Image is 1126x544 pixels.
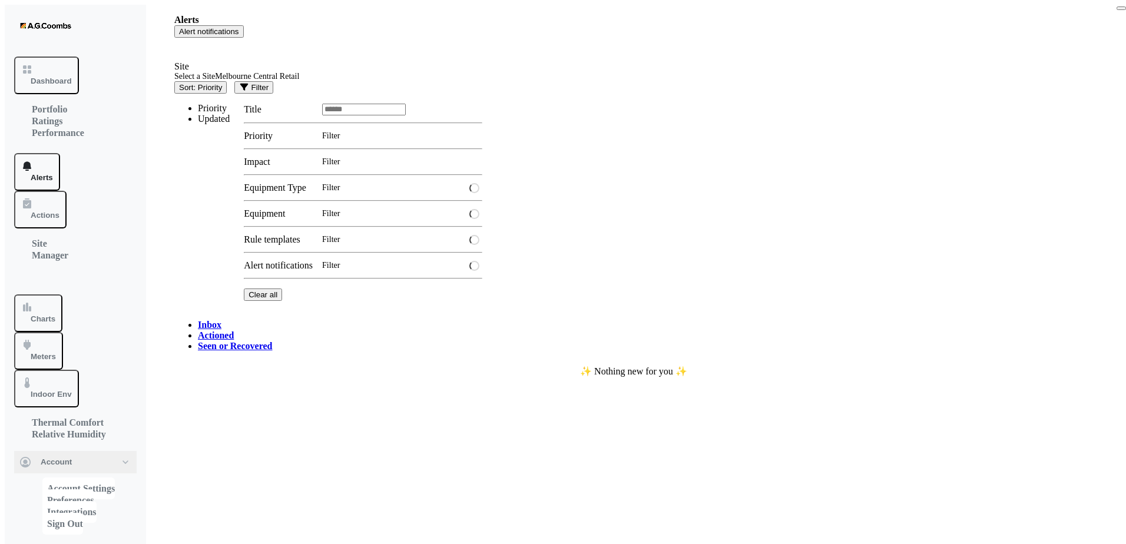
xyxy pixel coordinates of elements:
label: Impact [244,157,313,167]
button: Clear all [244,288,282,301]
a: Manager [32,244,68,266]
label: Equipment [244,208,313,219]
img: Company Logo [19,14,72,38]
app-icon: Actions [21,198,59,210]
span: Dashboard [31,77,72,85]
div: Alerts [174,15,199,25]
a: Relative Humidity [32,423,106,445]
a: Portfolio [32,98,67,120]
a: Actioned [198,330,234,340]
a: Site [32,233,47,254]
span: Account [41,456,72,468]
a: Integrations [42,501,97,523]
app-icon: Meters [21,339,56,351]
app-icon: Indoor Env [21,377,72,389]
label: Rule templates [244,234,313,245]
span: Alerts [31,173,53,182]
a: Sign Out [42,513,83,535]
label: Alert notifications [244,260,313,271]
label: Equipment Type [244,183,313,193]
span: Meters [31,352,56,361]
div: ✨ Nothing new for you ✨ [174,366,1093,377]
a: Inbox [198,320,221,330]
li: Priority [198,103,230,114]
span: Actions [31,211,59,220]
span: Indoor Env [31,390,72,399]
a: Preferences [42,489,94,511]
button: Close [1117,6,1126,10]
button: Filter [234,81,273,94]
a: Seen or Recovered [198,341,272,351]
label: Priority [244,131,313,141]
span: Sort: Priority [179,83,222,92]
a: Thermal Comfort [32,412,104,433]
span: Charts [31,314,55,323]
label: Site [174,61,189,71]
app-icon: Dashboard [21,64,72,75]
label: Title [244,104,313,115]
a: Account Settings [42,477,115,499]
li: Updated [198,114,230,124]
app-icon: Charts [21,301,55,313]
a: Ratings [32,110,62,132]
app-icon: Alerts [21,160,53,172]
a: Performance [32,122,84,144]
span: Alert notifications [179,27,239,36]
